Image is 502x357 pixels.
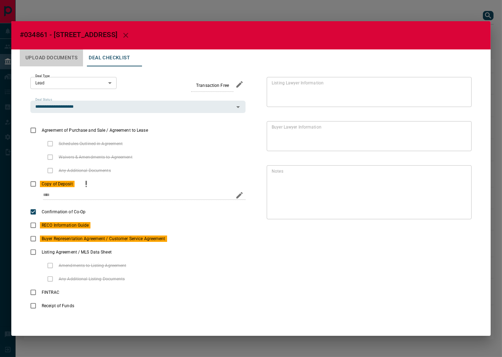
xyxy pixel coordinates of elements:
[80,177,92,191] button: priority
[40,127,150,133] span: Agreement of Purchase and Sale / Agreement to Lease
[272,168,464,216] textarea: text field
[40,249,113,255] span: Listing Agreement / MLS Data Sheet
[57,167,113,174] span: Any Additional Documents
[272,124,464,148] textarea: text field
[40,303,76,309] span: Receipt of Funds
[40,289,61,296] span: FINTRAC
[30,77,117,89] div: Lead
[20,49,83,66] button: Upload Documents
[40,209,87,215] span: Confirmation of Co-Op
[233,102,243,112] button: Open
[35,74,50,78] label: Deal Type
[35,97,52,102] label: Deal Status
[57,276,127,282] span: Any Additional Listing Documents
[40,181,75,187] span: Copy of Deposit
[234,78,246,90] button: edit
[43,191,231,200] input: checklist input
[57,141,125,147] span: Schedules Outlined in Agreement
[57,154,134,160] span: Waivers & Amendments to Agreement
[57,262,128,269] span: Amendments to Listing Agreement
[40,222,90,228] span: RECO Information Guide
[83,49,136,66] button: Deal Checklist
[272,80,464,104] textarea: text field
[20,30,117,39] span: #034861 - [STREET_ADDRESS]
[234,189,246,201] button: edit
[40,236,167,242] span: Buyer Representation Agreement / Customer Service Agreement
